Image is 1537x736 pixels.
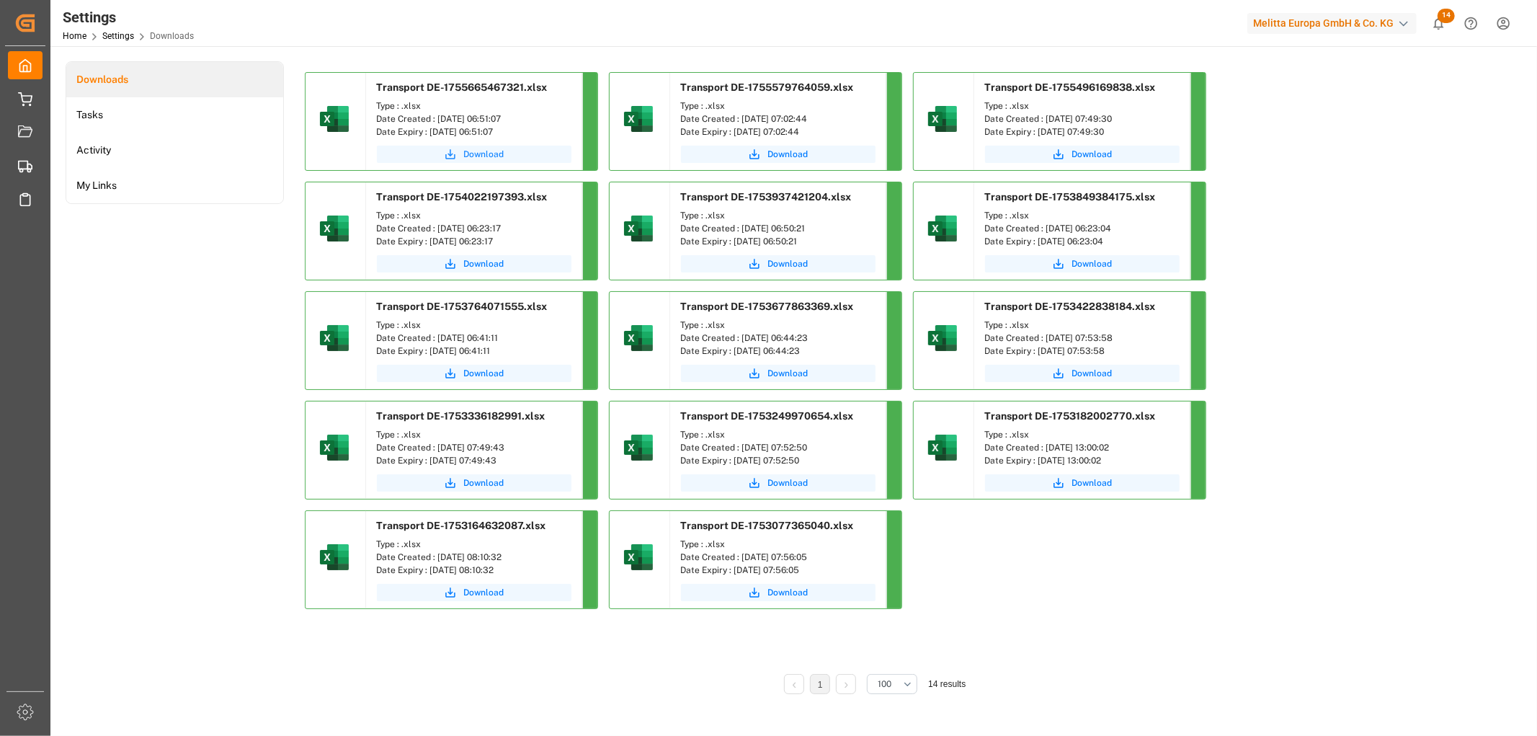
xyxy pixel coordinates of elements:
div: Date Expiry : [DATE] 06:41:11 [377,345,571,358]
div: Date Expiry : [DATE] 07:52:50 [681,454,876,467]
span: 100 [878,678,891,691]
div: Date Expiry : [DATE] 07:49:30 [985,125,1180,138]
span: Transport DE-1753422838184.xlsx [985,301,1156,312]
div: Date Expiry : [DATE] 06:23:17 [377,235,571,248]
button: Download [377,365,571,382]
button: Download [377,146,571,163]
span: Download [768,257,808,270]
img: microsoft-excel-2019--v1.png [925,430,960,465]
div: Date Created : [DATE] 07:02:44 [681,112,876,125]
span: Download [768,148,808,161]
span: Transport DE-1755665467321.xlsx [377,81,548,93]
div: Date Expiry : [DATE] 08:10:32 [377,564,571,577]
li: 1 [810,674,830,694]
div: Date Created : [DATE] 06:50:21 [681,222,876,235]
button: Download [377,255,571,272]
span: Transport DE-1754022197393.xlsx [377,191,548,203]
div: Date Expiry : [DATE] 07:53:58 [985,345,1180,358]
a: Tasks [66,97,283,133]
span: Download [464,148,504,161]
div: Date Created : [DATE] 06:41:11 [377,332,571,345]
img: microsoft-excel-2019--v1.png [621,540,656,575]
li: Previous Page [784,674,804,694]
span: Transport DE-1753182002770.xlsx [985,410,1156,422]
div: Date Created : [DATE] 06:23:04 [985,222,1180,235]
div: Date Expiry : [DATE] 07:02:44 [681,125,876,138]
div: Date Expiry : [DATE] 06:23:04 [985,235,1180,248]
button: show 14 new notifications [1422,7,1455,40]
button: Download [681,255,876,272]
span: Transport DE-1755496169838.xlsx [985,81,1156,93]
div: Date Created : [DATE] 07:53:58 [985,332,1180,345]
div: Type : .xlsx [681,538,876,551]
div: Date Created : [DATE] 06:44:23 [681,332,876,345]
a: Downloads [66,62,283,97]
span: Transport DE-1753764071555.xlsx [377,301,548,312]
span: Transport DE-1753164632087.xlsx [377,520,546,531]
div: Type : .xlsx [377,99,571,112]
button: Download [985,146,1180,163]
button: open menu [867,674,917,694]
div: Melitta Europa GmbH & Co. KG [1247,13,1417,34]
div: Date Expiry : [DATE] 13:00:02 [985,454,1180,467]
span: 14 results [928,679,966,689]
button: Download [985,255,1180,272]
img: microsoft-excel-2019--v1.png [621,102,656,136]
span: Download [464,367,504,380]
span: Download [768,367,808,380]
img: microsoft-excel-2019--v1.png [317,430,352,465]
span: Transport DE-1753937421204.xlsx [681,191,852,203]
a: 1 [818,680,823,690]
div: Settings [63,6,194,28]
button: Download [377,474,571,492]
div: Date Expiry : [DATE] 06:50:21 [681,235,876,248]
img: microsoft-excel-2019--v1.png [317,211,352,246]
a: Download [681,365,876,382]
span: 14 [1438,9,1455,23]
button: Melitta Europa GmbH & Co. KG [1247,9,1422,37]
img: microsoft-excel-2019--v1.png [621,211,656,246]
span: Download [464,257,504,270]
span: Download [1072,367,1113,380]
div: Type : .xlsx [681,209,876,222]
button: Download [681,474,876,492]
span: Download [768,476,808,489]
span: Transport DE-1753849384175.xlsx [985,191,1156,203]
span: Download [1072,476,1113,489]
div: Date Created : [DATE] 06:51:07 [377,112,571,125]
img: microsoft-excel-2019--v1.png [925,211,960,246]
span: Transport DE-1753336182991.xlsx [377,410,545,422]
div: Date Expiry : [DATE] 06:44:23 [681,345,876,358]
img: microsoft-excel-2019--v1.png [317,102,352,136]
div: Type : .xlsx [377,428,571,441]
a: Activity [66,133,283,168]
div: Type : .xlsx [985,319,1180,332]
button: Help Center [1455,7,1487,40]
div: Type : .xlsx [681,428,876,441]
div: Date Expiry : [DATE] 07:56:05 [681,564,876,577]
button: Download [985,365,1180,382]
span: Transport DE-1753249970654.xlsx [681,410,854,422]
img: microsoft-excel-2019--v1.png [621,321,656,355]
li: Next Page [836,674,856,694]
div: Type : .xlsx [377,209,571,222]
div: Type : .xlsx [377,538,571,551]
div: Date Expiry : [DATE] 07:49:43 [377,454,571,467]
button: Download [377,584,571,601]
div: Date Created : [DATE] 07:49:43 [377,441,571,454]
div: Type : .xlsx [985,209,1180,222]
a: My Links [66,168,283,203]
img: microsoft-excel-2019--v1.png [925,102,960,136]
div: Date Created : [DATE] 06:23:17 [377,222,571,235]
